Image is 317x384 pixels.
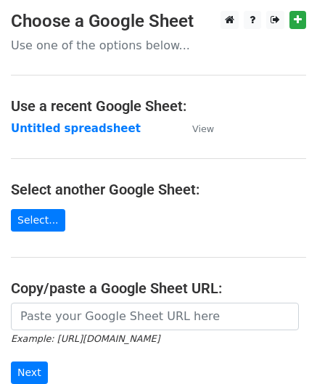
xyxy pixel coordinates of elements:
input: Paste your Google Sheet URL here [11,303,299,330]
p: Use one of the options below... [11,38,306,53]
h3: Choose a Google Sheet [11,11,306,32]
a: Select... [11,209,65,232]
input: Next [11,361,48,384]
small: Example: [URL][DOMAIN_NAME] [11,333,160,344]
h4: Copy/paste a Google Sheet URL: [11,279,306,297]
h4: Select another Google Sheet: [11,181,306,198]
a: View [178,122,214,135]
h4: Use a recent Google Sheet: [11,97,306,115]
small: View [192,123,214,134]
a: Untitled spreadsheet [11,122,141,135]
